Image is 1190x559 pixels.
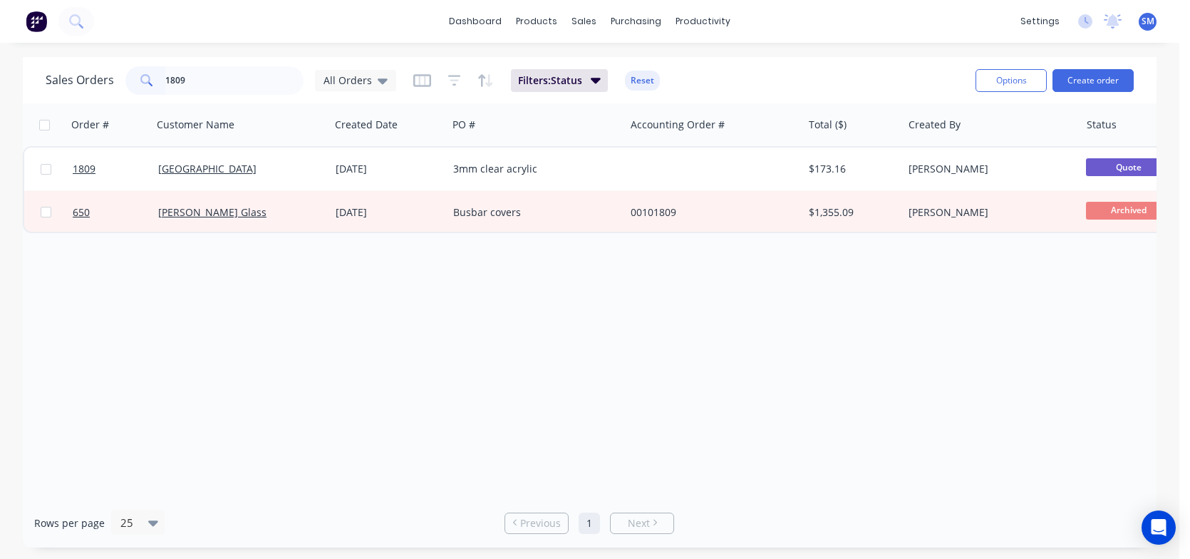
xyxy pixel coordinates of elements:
div: Customer Name [157,118,234,132]
div: productivity [668,11,738,32]
div: Created Date [335,118,398,132]
div: [DATE] [336,205,442,220]
span: All Orders [324,73,372,88]
button: Options [976,69,1047,92]
span: Quote [1086,158,1171,176]
div: purchasing [604,11,668,32]
a: 650 [73,191,158,234]
span: Next [628,516,650,530]
span: SM [1142,15,1154,28]
ul: Pagination [499,513,680,534]
div: 00101809 [631,205,789,220]
span: Archived [1086,202,1171,220]
span: Filters: Status [518,73,582,88]
div: Open Intercom Messenger [1142,511,1176,545]
a: 1809 [73,148,158,190]
div: Busbar covers [453,205,611,220]
div: sales [564,11,604,32]
div: $173.16 [809,162,892,176]
div: Accounting Order # [631,118,725,132]
input: Search... [165,66,304,95]
a: dashboard [442,11,509,32]
a: [PERSON_NAME] Glass [158,205,267,219]
div: Created By [909,118,961,132]
span: 650 [73,205,90,220]
div: 3mm clear acrylic [453,162,611,176]
button: Create order [1052,69,1134,92]
span: 1809 [73,162,95,176]
div: Total ($) [809,118,847,132]
img: Factory [26,11,47,32]
div: settings [1013,11,1067,32]
span: Previous [520,516,561,530]
a: Page 1 is your current page [579,513,600,534]
h1: Sales Orders [46,73,114,87]
a: Next page [611,516,673,530]
a: Previous page [505,516,568,530]
div: Order # [71,118,109,132]
div: [DATE] [336,162,442,176]
div: [PERSON_NAME] [909,205,1067,220]
a: [GEOGRAPHIC_DATA] [158,162,257,175]
button: Reset [625,71,660,91]
div: Status [1087,118,1117,132]
span: Rows per page [34,516,105,530]
div: PO # [452,118,475,132]
div: [PERSON_NAME] [909,162,1067,176]
div: $1,355.09 [809,205,892,220]
button: Filters:Status [511,69,608,92]
div: products [509,11,564,32]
